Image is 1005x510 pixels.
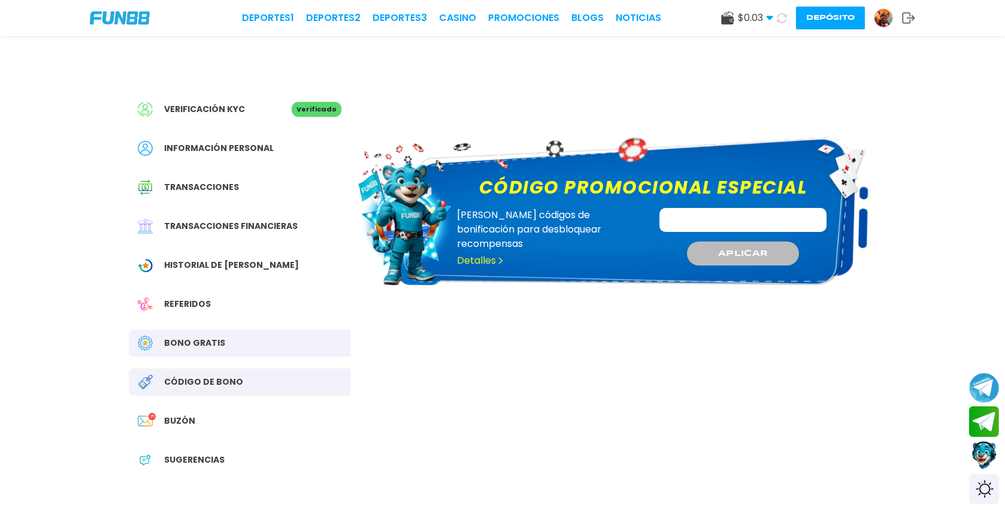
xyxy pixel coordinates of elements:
span: Código de bono [164,376,243,388]
img: Company Logo [90,11,150,25]
span: $ 0.03 [738,11,773,25]
img: Personal [138,141,153,156]
img: Inbox [138,414,153,428]
a: Transaction HistoryTransacciones [129,174,350,201]
span: APLICAR [718,248,768,260]
span: Verificación KYC [164,103,245,116]
img: Redeem Bonus [138,375,153,390]
span: Historial de [PERSON_NAME] [164,259,299,271]
img: Wagering Transaction [138,258,153,273]
a: NOTICIAS [616,11,661,25]
span: Bono Gratis [164,337,225,349]
span: Información personal [164,142,274,155]
a: Free BonusBono Gratis [129,330,350,357]
a: Deportes3 [373,11,427,25]
p: Verificado [292,102,341,117]
a: Wagering TransactionHistorial de [PERSON_NAME] [129,252,350,279]
button: Join telegram [969,406,999,437]
span: Transacciones [164,181,239,194]
a: Verificación KYCVerificado [129,96,350,123]
img: Free Bonus [138,336,153,351]
img: Financial Transaction [138,219,153,234]
button: Contact customer service [969,440,999,471]
button: APLICAR [687,242,798,265]
p: [PERSON_NAME] códigos de bonificación para desbloquear recompensas [457,208,643,251]
a: PersonalInformación personal [129,135,350,162]
img: App Feedback [138,452,153,467]
img: Transaction History [138,180,153,195]
div: Switch theme [969,474,999,504]
a: InboxBuzón25 [129,408,350,434]
span: Sugerencias [164,454,225,466]
a: Redeem BonusCódigo de bono [129,369,350,396]
a: Financial TransactionTransacciones financieras [129,213,350,240]
a: App FeedbackSugerencias [129,446,350,473]
p: 25 [149,413,156,420]
img: Referral [138,297,153,312]
a: Deportes1 [242,11,294,25]
a: Avatar [874,8,902,28]
img: Avatar [874,9,892,27]
a: Detalles [457,254,504,268]
a: Deportes2 [306,11,361,25]
span: Transacciones financieras [164,220,298,233]
span: Buzón [164,415,195,427]
a: Promociones [488,11,559,25]
a: CASINO [439,11,476,25]
a: BLOGS [571,11,604,25]
span: Referidos [164,298,211,310]
a: ReferralReferidos [129,291,350,318]
label: Código promocional especial [472,174,815,201]
button: Join telegram channel [969,372,999,403]
button: Depósito [796,7,865,29]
